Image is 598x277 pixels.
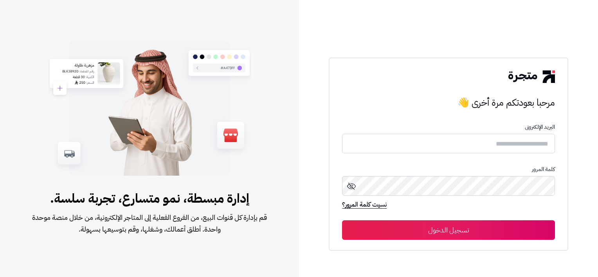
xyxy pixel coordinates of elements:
h3: مرحبا بعودتكم مرة أخرى 👋 [342,95,555,110]
span: قم بإدارة كل قنوات البيع، من الفروع الفعلية إلى المتاجر الإلكترونية، من خلال منصة موحدة واحدة. أط... [25,212,274,235]
img: logo-2.png [508,70,555,83]
p: كلمة المرور [342,166,555,173]
span: إدارة مبسطة، نمو متسارع، تجربة سلسة. [25,189,274,208]
p: البريد الإلكترونى [342,124,555,130]
a: نسيت كلمة المرور؟ [342,200,387,211]
button: تسجيل الدخول [342,220,555,240]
